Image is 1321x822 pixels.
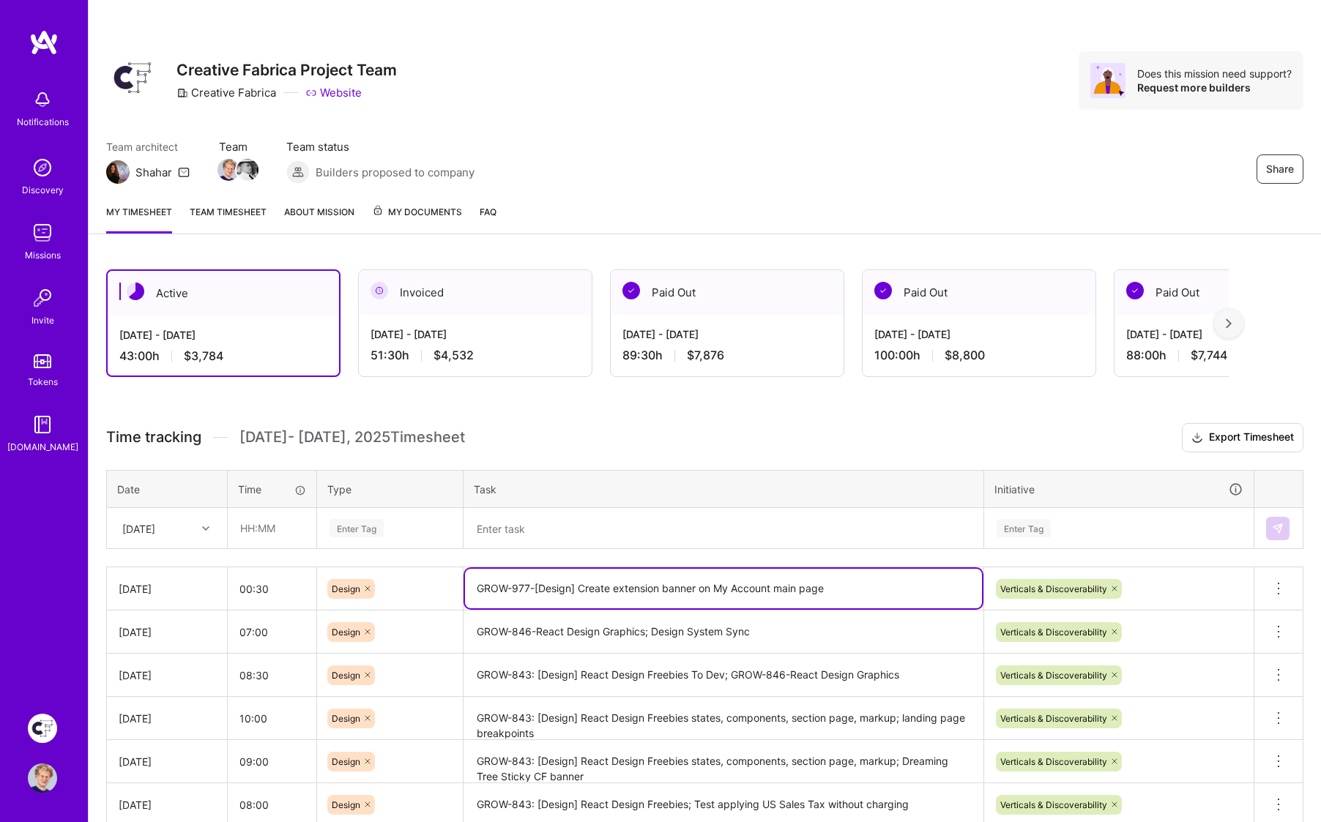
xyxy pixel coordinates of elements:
div: Time [238,482,306,497]
img: Invoiced [371,282,388,299]
div: Discovery [22,182,64,198]
span: Team status [286,139,475,154]
img: Paid Out [874,282,892,299]
span: Design [332,583,360,594]
div: [DATE] [119,754,215,769]
a: My timesheet [106,204,172,233]
textarea: GROW-977-[Design] Create extension banner on My Account main page [465,569,982,608]
span: $3,784 [184,348,223,364]
div: [DATE] [119,797,215,812]
button: Export Timesheet [1182,423,1303,452]
div: Tokens [28,374,58,389]
textarea: GROW-843: [Design] React Design Freebies states, components, section page, markup; Dreaming Tree ... [465,741,982,782]
img: guide book [28,410,57,439]
div: Active [108,271,339,315]
img: Active [127,283,144,300]
div: 43:00 h [119,348,327,364]
div: Invoiced [359,270,592,315]
input: HH:MM [228,613,316,651]
div: [DATE] [119,668,215,683]
div: [DATE] [119,581,215,597]
th: Type [317,470,464,508]
div: Enter Tag [997,517,1051,539]
input: HH:MM [228,699,316,738]
textarea: GROW-846-React Design Graphics; Design System Sync [465,612,982,652]
i: icon CompanyGray [176,87,188,99]
span: Share [1266,162,1294,176]
span: Verticals & Discoverability [1000,583,1107,594]
img: Invite [28,283,57,313]
i: icon Mail [178,166,190,178]
span: Verticals & Discoverability [1000,713,1107,724]
div: Does this mission need support? [1137,67,1292,81]
div: Creative Fabrica [176,85,276,100]
input: HH:MM [228,656,316,695]
span: Builders proposed to company [316,165,475,180]
button: Share [1257,154,1303,184]
i: icon Chevron [202,525,209,532]
img: Team Member Avatar [237,159,258,181]
img: tokens [34,354,51,368]
a: User Avatar [24,763,61,793]
span: $4,532 [433,348,474,363]
div: [DATE] [119,624,215,640]
img: User Avatar [28,763,57,793]
textarea: GROW-843: [Design] React Design Freebies states, components, section page, markup; landing page b... [465,698,982,739]
th: Date [107,470,228,508]
div: Paid Out [611,270,844,315]
i: icon Download [1191,430,1203,446]
img: Company Logo [106,51,159,104]
img: Avatar [1090,63,1125,98]
img: discovery [28,153,57,182]
textarea: GROW-843: [Design] React Design Freebies To Dev; GROW-846-React Design Graphics [465,655,982,695]
span: $7,744 [1191,348,1227,363]
img: Submit [1272,523,1284,534]
span: $8,800 [945,348,985,363]
span: Verticals & Discoverability [1000,627,1107,638]
img: Team Member Avatar [217,159,239,181]
img: Creative Fabrica Project Team [28,714,57,743]
th: Task [464,470,984,508]
img: logo [29,29,59,56]
div: 100:00 h [874,348,1084,363]
span: [DATE] - [DATE] , 2025 Timesheet [239,428,465,447]
img: Builders proposed to company [286,160,310,184]
span: Verticals & Discoverability [1000,756,1107,767]
div: [DATE] - [DATE] [119,327,327,343]
div: [DATE] - [DATE] [874,326,1084,342]
a: Website [305,85,362,100]
a: About Mission [284,204,354,233]
div: Shahar [135,165,172,180]
div: 51:30 h [371,348,580,363]
h3: Creative Fabrica Project Team [176,61,397,79]
img: bell [28,85,57,114]
a: Creative Fabrica Project Team [24,714,61,743]
span: $7,876 [687,348,724,363]
div: Enter Tag [330,517,384,539]
div: Missions [25,247,61,263]
div: Paid Out [863,270,1095,315]
div: 89:30 h [622,348,832,363]
a: My Documents [372,204,462,233]
span: My Documents [372,204,462,220]
div: Invite [31,313,54,328]
input: HH:MM [228,509,316,548]
input: HH:MM [228,569,316,608]
div: [DOMAIN_NAME] [7,439,78,455]
span: Design [332,799,360,810]
span: Verticals & Discoverability [1000,670,1107,681]
span: Design [332,627,360,638]
span: Verticals & Discoverability [1000,799,1107,810]
div: [DATE] - [DATE] [371,326,580,342]
a: Team timesheet [190,204,267,233]
span: Design [332,670,360,681]
span: Design [332,713,360,724]
div: [DATE] [122,520,155,536]
span: Team [219,139,257,154]
a: Team Member Avatar [219,157,238,182]
img: teamwork [28,218,57,247]
img: Paid Out [1126,282,1144,299]
a: FAQ [480,204,496,233]
img: right [1226,318,1232,329]
div: Request more builders [1137,81,1292,94]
